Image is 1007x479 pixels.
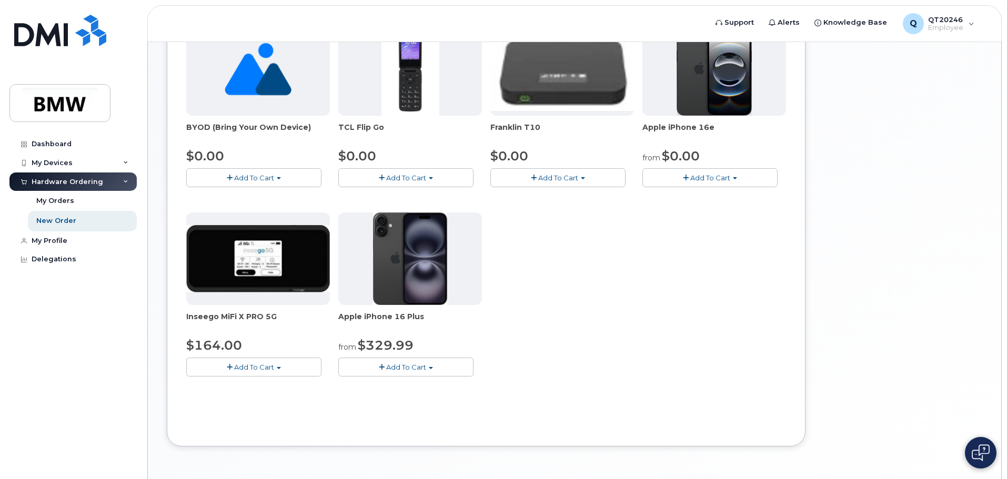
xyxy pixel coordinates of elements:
[490,122,634,143] div: Franklin T10
[490,168,626,187] button: Add To Cart
[338,168,474,187] button: Add To Cart
[186,311,330,332] div: Inseego MiFi X PRO 5G
[490,148,528,164] span: $0.00
[910,17,917,30] span: Q
[708,12,761,33] a: Support
[642,153,660,162] small: from
[662,148,700,164] span: $0.00
[928,15,963,24] span: QT20246
[386,174,426,182] span: Add To Cart
[186,358,321,376] button: Add To Cart
[338,148,376,164] span: $0.00
[186,225,330,292] img: cut_small_inseego_5G.jpg
[338,342,356,352] small: from
[381,23,439,116] img: TCL_FLIP_MODE.jpg
[225,23,291,116] img: no_image_found-2caef05468ed5679b831cfe6fc140e25e0c280774317ffc20a367ab7fd17291e.png
[358,338,414,353] span: $329.99
[807,12,894,33] a: Knowledge Base
[778,17,800,28] span: Alerts
[972,444,990,461] img: Open chat
[761,12,807,33] a: Alerts
[186,122,330,143] div: BYOD (Bring Your Own Device)
[677,23,752,116] img: iphone16e.png
[373,212,447,305] img: iphone_16_plus.png
[642,122,786,143] div: Apple iPhone 16e
[338,358,474,376] button: Add To Cart
[186,338,242,353] span: $164.00
[386,363,426,371] span: Add To Cart
[895,13,982,34] div: QT20246
[234,174,274,182] span: Add To Cart
[186,168,321,187] button: Add To Cart
[538,174,578,182] span: Add To Cart
[234,363,274,371] span: Add To Cart
[490,28,634,111] img: t10.jpg
[690,174,730,182] span: Add To Cart
[338,122,482,143] div: TCL Flip Go
[823,17,887,28] span: Knowledge Base
[338,311,482,332] div: Apple iPhone 16 Plus
[186,148,224,164] span: $0.00
[724,17,754,28] span: Support
[642,168,778,187] button: Add To Cart
[928,24,963,32] span: Employee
